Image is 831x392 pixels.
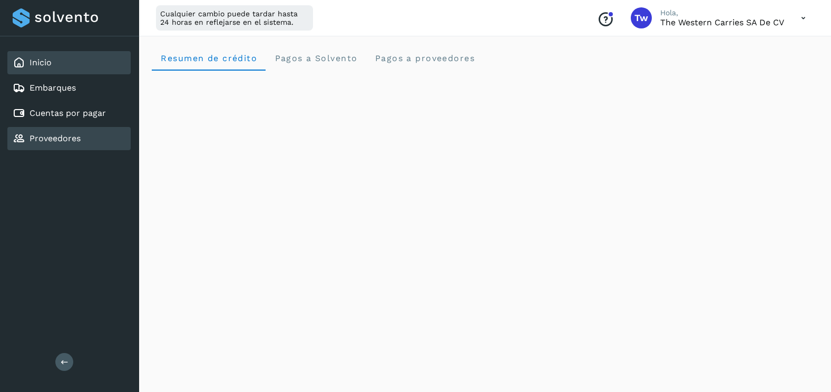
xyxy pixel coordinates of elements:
[660,17,784,27] p: The western carries SA de CV
[160,53,257,63] span: Resumen de crédito
[30,108,106,118] a: Cuentas por pagar
[30,133,81,143] a: Proveedores
[30,83,76,93] a: Embarques
[374,53,475,63] span: Pagos a proveedores
[156,5,313,31] div: Cualquier cambio puede tardar hasta 24 horas en reflejarse en el sistema.
[660,8,784,17] p: Hola,
[7,127,131,150] div: Proveedores
[7,51,131,74] div: Inicio
[7,76,131,100] div: Embarques
[7,102,131,125] div: Cuentas por pagar
[274,53,357,63] span: Pagos a Solvento
[30,57,52,67] a: Inicio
